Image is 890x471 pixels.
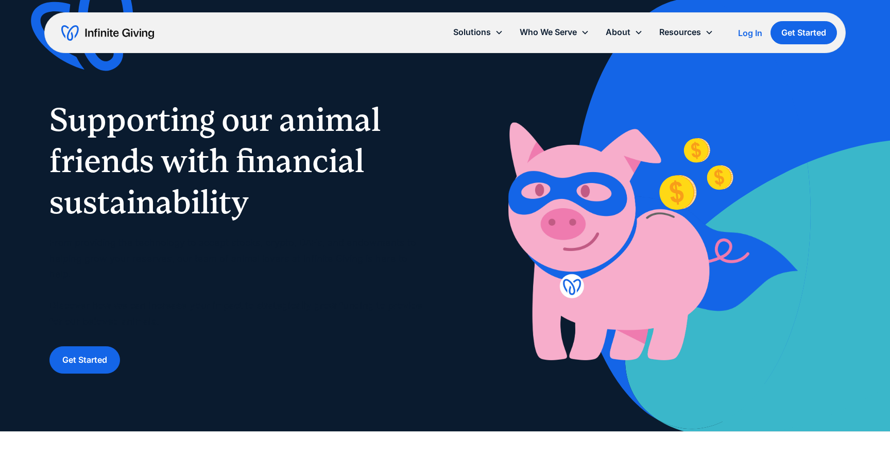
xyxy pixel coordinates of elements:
[659,25,701,39] div: Resources
[606,25,630,39] div: About
[49,300,422,327] strong: Discover how we can increase your impact to strategically grow funding to provide for our beloved...
[49,99,424,223] h1: Supporting our animal friends with financial sustainability
[49,346,120,374] a: Get Started
[738,27,762,39] a: Log In
[453,25,491,39] div: Solutions
[771,21,837,44] a: Get Started
[49,235,424,330] p: From providing the technology to accept stocks, crypto, DAFs, and endowments to helping grow your...
[466,107,841,366] img: nonprofit donation platform for faith-based organizations and ministries
[738,29,762,37] div: Log In
[520,25,577,39] div: Who We Serve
